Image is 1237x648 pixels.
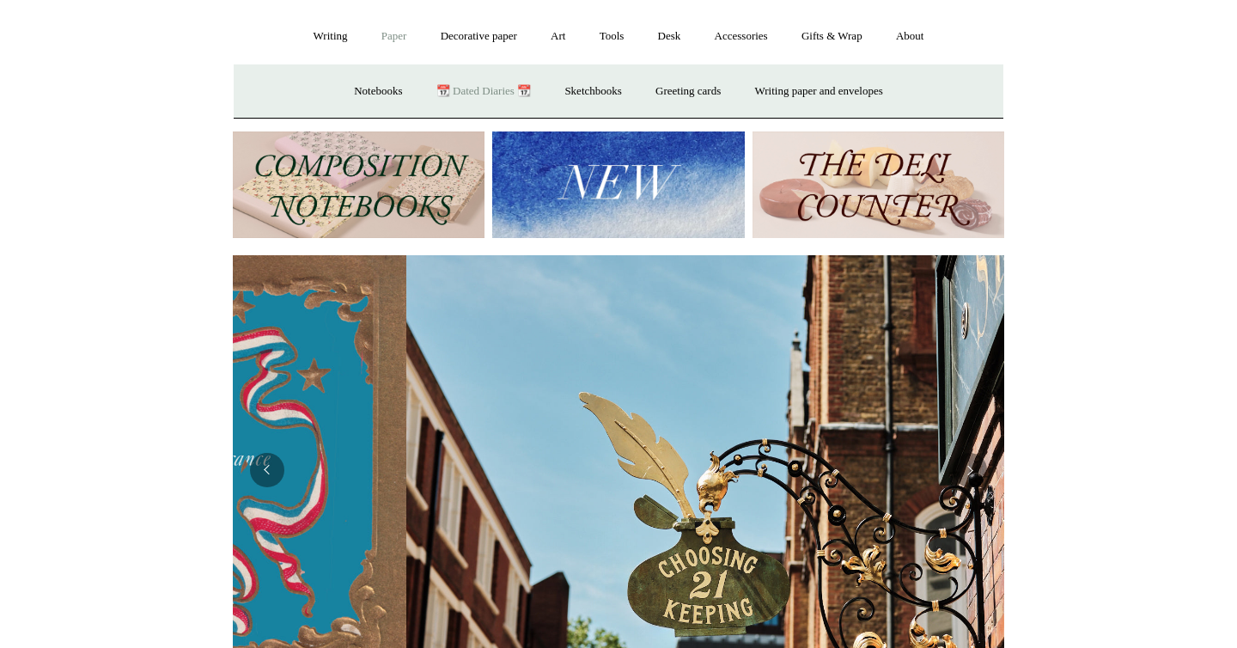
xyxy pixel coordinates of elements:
a: About [881,14,940,59]
a: Greeting cards [640,69,736,114]
a: Gifts & Wrap [786,14,878,59]
a: Decorative paper [425,14,533,59]
a: Art [535,14,581,59]
img: 202302 Composition ledgers.jpg__PID:69722ee6-fa44-49dd-a067-31375e5d54ec [233,131,484,239]
img: The Deli Counter [753,131,1004,239]
button: Previous [250,453,284,487]
img: New.jpg__PID:f73bdf93-380a-4a35-bcfe-7823039498e1 [492,131,744,239]
a: Writing [298,14,363,59]
button: Next [953,453,987,487]
a: Sketchbooks [549,69,637,114]
a: Tools [584,14,640,59]
a: Desk [643,14,697,59]
a: Notebooks [338,69,417,114]
a: Writing paper and envelopes [740,69,899,114]
a: Accessories [699,14,783,59]
a: 📆 Dated Diaries 📆 [421,69,546,114]
a: Paper [366,14,423,59]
